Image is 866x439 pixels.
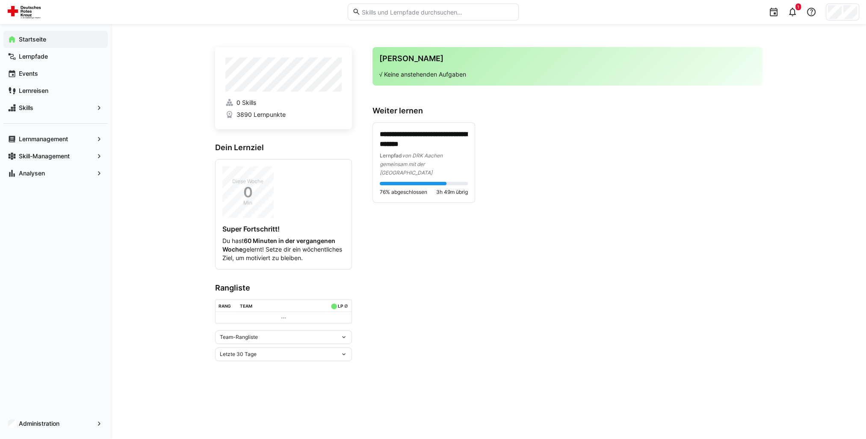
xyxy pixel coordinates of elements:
span: 3h 49m übrig [436,189,468,196]
a: ø [344,302,348,309]
span: Team-Rangliste [220,334,258,341]
p: Du hast gelernt! Setze dir ein wöchentliches Ziel, um motiviert zu bleiben. [222,237,345,262]
span: 3890 Lernpunkte [236,110,285,119]
h3: [PERSON_NAME] [379,54,756,63]
a: 0 Skills [225,98,342,107]
div: LP [337,303,343,308]
span: von DRK Aachen gemeinsam mit der [GEOGRAPHIC_DATA] [380,152,443,176]
span: 0 Skills [236,98,256,107]
span: Letzte 30 Tage [220,351,257,358]
h3: Rangliste [215,283,352,293]
input: Skills und Lernpfade durchsuchen… [361,8,514,16]
h3: Dein Lernziel [215,143,352,152]
span: Lernpfad [380,152,402,159]
h3: Weiter lernen [372,106,763,116]
span: 76% abgeschlossen [380,189,427,196]
div: Team [240,303,252,308]
div: Rang [219,303,231,308]
span: 1 [797,4,799,9]
h4: Super Fortschritt! [222,225,345,233]
p: √ Keine anstehenden Aufgaben [379,70,756,79]
strong: 60 Minuten in der vergangenen Woche [222,237,335,253]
